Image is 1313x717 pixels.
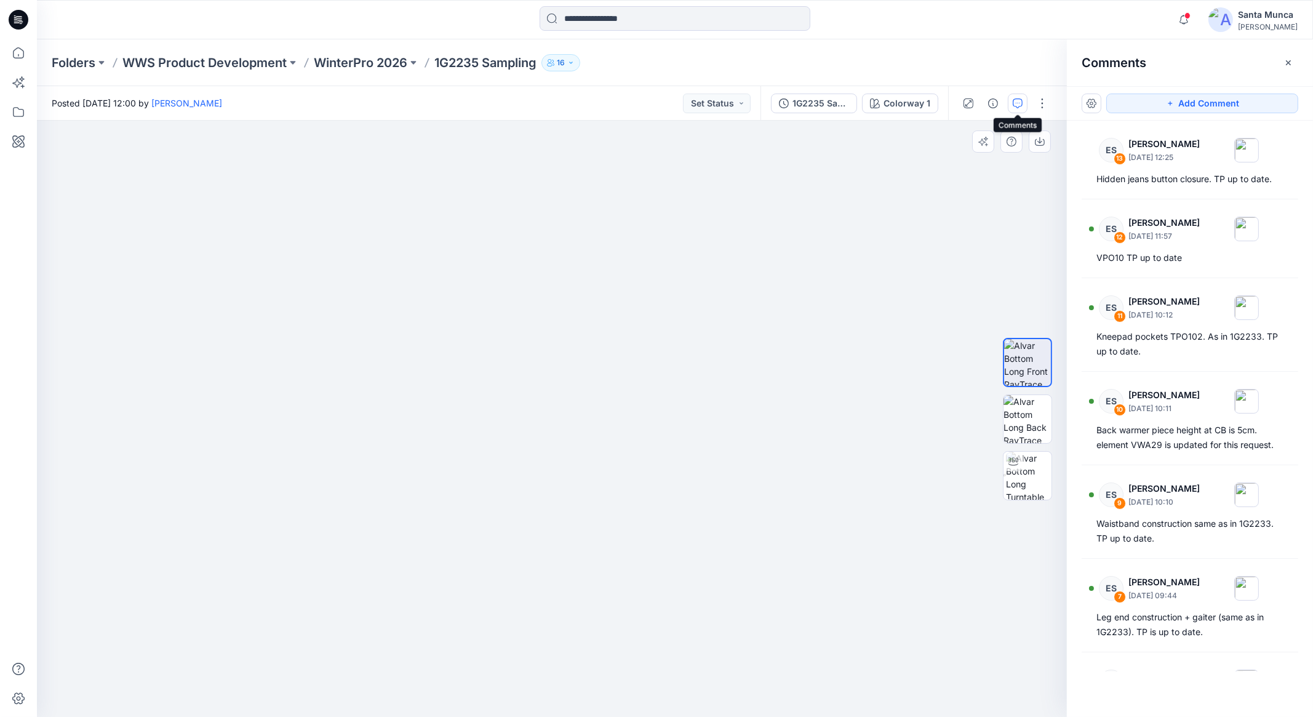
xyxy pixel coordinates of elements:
[1114,231,1126,244] div: 12
[1004,395,1052,443] img: Alvar Bottom Long Back RayTrace
[1096,329,1283,359] div: Kneepad pockets TPO102. As in 1G2233. TP up to date.
[52,54,95,71] a: Folders
[1128,481,1200,496] p: [PERSON_NAME]
[1082,55,1146,70] h2: Comments
[1114,497,1126,510] div: 9
[1099,295,1123,320] div: ES
[1006,452,1052,500] img: Alvar Bottom Long Turntable RayTrace
[1128,137,1200,151] p: [PERSON_NAME]
[1096,423,1283,452] div: Back warmer piece height at CB is 5cm. element VWA29 is updated for this request.
[1099,670,1123,694] div: ES
[1099,576,1123,601] div: ES
[541,54,580,71] button: 16
[1128,590,1200,602] p: [DATE] 09:44
[1099,217,1123,241] div: ES
[1208,7,1233,32] img: avatar
[1128,668,1200,683] p: [PERSON_NAME]
[1128,230,1200,242] p: [DATE] 11:57
[1238,7,1298,22] div: Santa Munca
[862,94,938,113] button: Colorway 1
[1004,339,1051,386] img: Alvar Bottom Long Front RayTrace
[44,97,1060,717] img: eyJhbGciOiJIUzI1NiIsImtpZCI6IjAiLCJzbHQiOiJzZXMiLCJ0eXAiOiJKV1QifQ.eyJkYXRhIjp7InR5cGUiOiJzdG9yYW...
[1128,294,1200,309] p: [PERSON_NAME]
[983,94,1003,113] button: Details
[1096,610,1283,639] div: Leg end construction + gaiter (same as in 1G2233). TP is up to date.
[1114,153,1126,165] div: 13
[1106,94,1298,113] button: Add Comment
[434,54,537,71] p: 1G2235 Sampling
[1096,250,1283,265] div: VPO10 TP up to date
[1128,151,1200,164] p: [DATE] 12:25
[1114,404,1126,416] div: 10
[1128,309,1200,321] p: [DATE] 10:12
[151,98,222,108] a: [PERSON_NAME]
[1114,591,1126,603] div: 7
[1099,483,1123,507] div: ES
[1096,172,1283,186] div: Hidden jeans button closure. TP up to date.
[1096,516,1283,546] div: Waistband construction same as in 1G2233. TP up to date.
[557,56,565,70] p: 16
[1128,496,1200,508] p: [DATE] 10:10
[1099,389,1123,414] div: ES
[52,97,222,110] span: Posted [DATE] 12:00 by
[1128,215,1200,230] p: [PERSON_NAME]
[771,94,857,113] button: 1G2235 Sampling
[1238,22,1298,31] div: [PERSON_NAME]
[1128,403,1200,415] p: [DATE] 10:11
[1128,388,1200,403] p: [PERSON_NAME]
[1128,575,1200,590] p: [PERSON_NAME]
[1114,310,1126,322] div: 11
[314,54,407,71] a: WinterPro 2026
[1099,138,1123,162] div: ES
[884,97,930,110] div: Colorway 1
[792,97,849,110] div: 1G2235 Sampling
[122,54,287,71] a: WWS Product Development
